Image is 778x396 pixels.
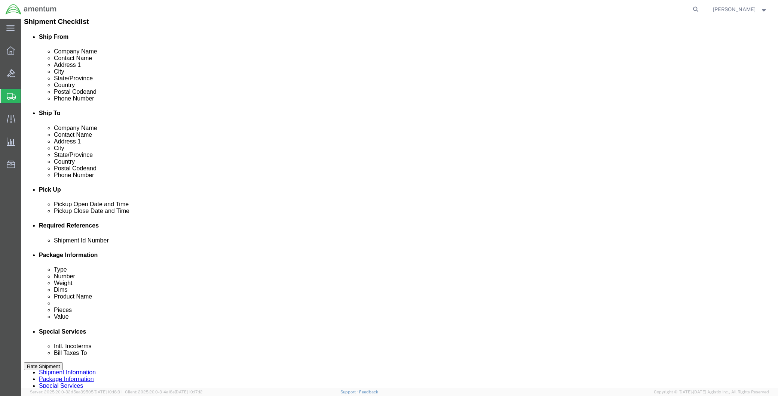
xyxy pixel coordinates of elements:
[654,389,769,395] span: Copyright © [DATE]-[DATE] Agistix Inc., All Rights Reserved
[94,390,122,394] span: [DATE] 10:18:31
[359,390,378,394] a: Feedback
[5,4,57,15] img: logo
[713,5,768,14] button: [PERSON_NAME]
[713,5,756,13] span: Rigoberto Magallan
[21,19,778,388] iframe: FS Legacy Container
[30,390,122,394] span: Server: 2025.20.0-32d5ea39505
[175,390,203,394] span: [DATE] 10:17:12
[340,390,359,394] a: Support
[125,390,203,394] span: Client: 2025.20.0-314a16e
